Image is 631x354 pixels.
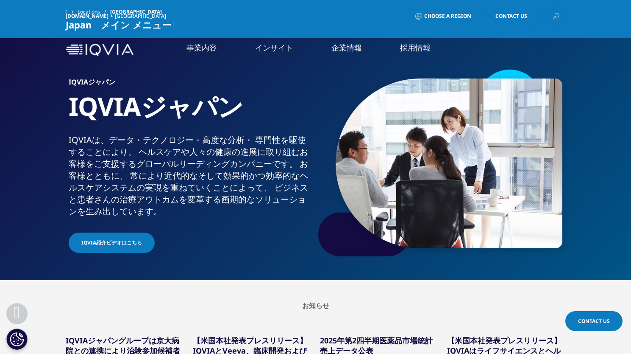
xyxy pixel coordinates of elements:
a: 採用情報 [400,42,431,53]
div: [GEOGRAPHIC_DATA] [115,13,170,20]
h2: お知らせ [66,301,566,310]
span: Choose a Region [424,13,471,20]
h6: IQVIAジャパン [69,79,312,90]
nav: Primary [137,30,566,70]
div: IQVIAは、​データ・​テクノロジー・​高度な​分析・​ 専門性を​駆使する​ことに​より、​ ヘルスケアや​人々の​健康の​進展に​取り組む​お客様を​ご支援​する​グローバル​リーディング... [69,134,312,217]
span: IQVIA紹介ビデオはこちら [81,239,142,247]
a: 事業内容 [186,42,217,53]
a: Contact Us [483,6,540,26]
a: 企業情報 [331,42,362,53]
button: Cookie 設定 [6,329,28,350]
a: インサイト [255,42,293,53]
a: IQVIA紹介ビデオはこちら [69,233,155,253]
span: Contact Us [495,14,527,19]
a: Contact Us [565,311,623,331]
a: [DOMAIN_NAME] [66,12,108,20]
img: 873_asian-businesspeople-meeting-in-office.jpg [336,79,562,248]
span: Contact Us [578,317,610,325]
h1: IQVIAジャパン [69,90,312,134]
